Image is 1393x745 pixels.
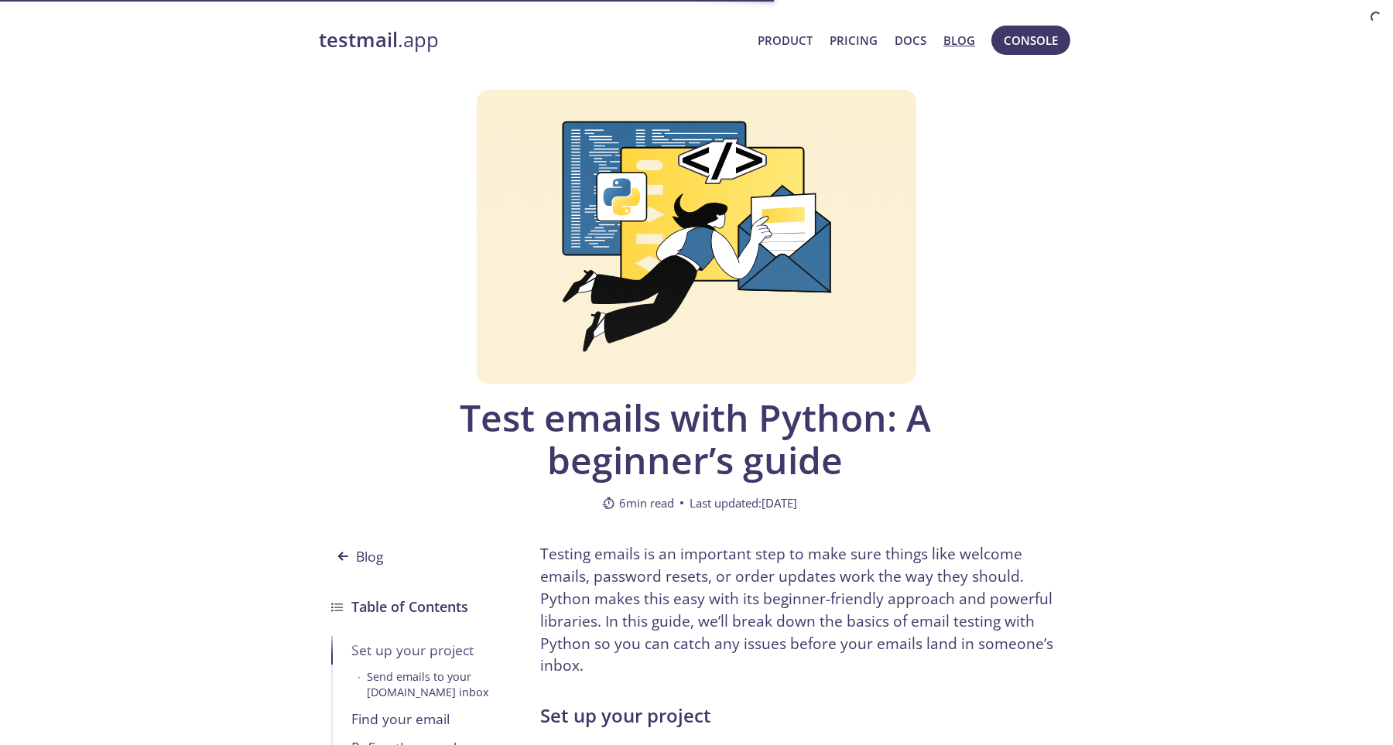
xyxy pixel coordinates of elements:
span: Last updated: [DATE] [690,494,797,512]
a: Blog [943,30,975,50]
span: • [358,669,361,700]
h2: Set up your project [540,702,1074,730]
a: Blog [331,520,491,577]
span: Console [1004,30,1058,50]
h3: Table of Contents [351,596,468,617]
a: Pricing [830,30,878,50]
button: Console [991,26,1070,55]
strong: testmail [319,26,398,53]
span: 6 min read [602,494,674,512]
div: Send emails to your [DOMAIN_NAME] inbox [367,669,491,700]
p: Testing emails is an important step to make sure things like welcome emails, password resets, or ... [540,543,1074,677]
a: testmail.app [319,27,745,53]
a: Docs [895,30,926,50]
div: Set up your project [351,641,491,660]
span: Blog [331,542,393,571]
div: Find your email [351,709,491,729]
a: Product [758,30,813,50]
span: Test emails with Python: A beginner’s guide [430,396,960,481]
